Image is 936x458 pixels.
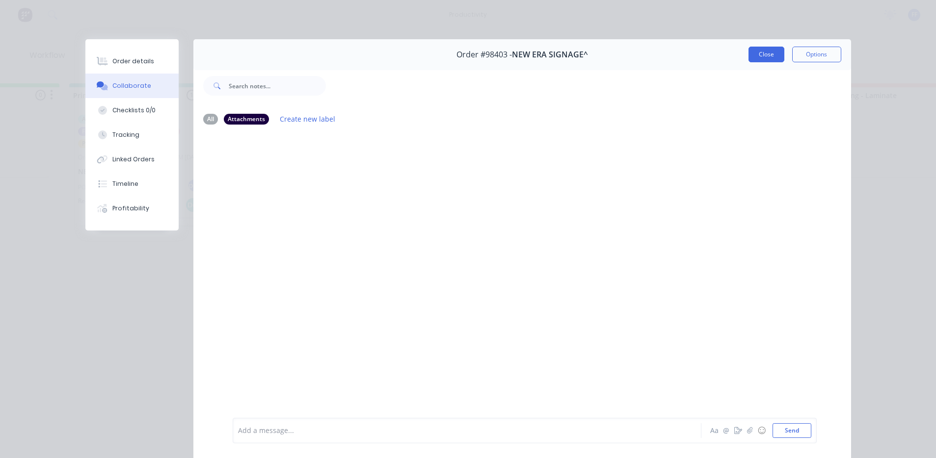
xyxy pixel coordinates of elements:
button: Checklists 0/0 [85,98,179,123]
div: Checklists 0/0 [112,106,156,115]
button: Aa [709,425,721,436]
button: Collaborate [85,74,179,98]
div: Order details [112,57,154,66]
div: Attachments [224,114,269,125]
button: Options [792,47,841,62]
button: Order details [85,49,179,74]
input: Search notes... [229,76,326,96]
div: Tracking [112,130,139,139]
div: All [203,114,218,125]
button: Send [773,423,811,438]
div: Profitability [112,204,149,213]
button: Close [749,47,784,62]
button: Profitability [85,196,179,221]
button: Tracking [85,123,179,147]
div: Linked Orders [112,155,155,164]
div: Collaborate [112,81,151,90]
div: Timeline [112,179,138,188]
button: Timeline [85,172,179,196]
button: ☺ [756,425,768,436]
span: Order #98403 - [456,50,512,59]
button: @ [721,425,732,436]
button: Linked Orders [85,147,179,172]
button: Create new label [275,112,341,126]
span: NEW ERA SIGNAGE^ [512,50,588,59]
